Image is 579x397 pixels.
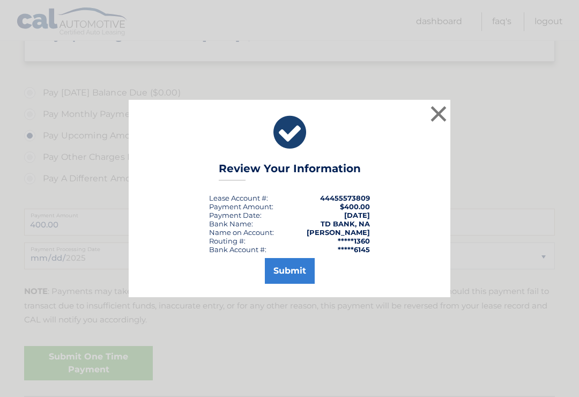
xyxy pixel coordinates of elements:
strong: TD BANK, NA [321,219,370,228]
div: Routing #: [209,237,246,245]
div: Name on Account: [209,228,274,237]
span: Payment Date [209,211,260,219]
button: Submit [265,258,315,284]
span: $400.00 [340,202,370,211]
h3: Review Your Information [219,162,361,181]
div: : [209,211,262,219]
div: Bank Account #: [209,245,266,254]
strong: [PERSON_NAME] [307,228,370,237]
div: Lease Account #: [209,194,268,202]
button: × [428,103,449,124]
div: Bank Name: [209,219,253,228]
strong: 44455573809 [320,194,370,202]
span: [DATE] [344,211,370,219]
div: Payment Amount: [209,202,273,211]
